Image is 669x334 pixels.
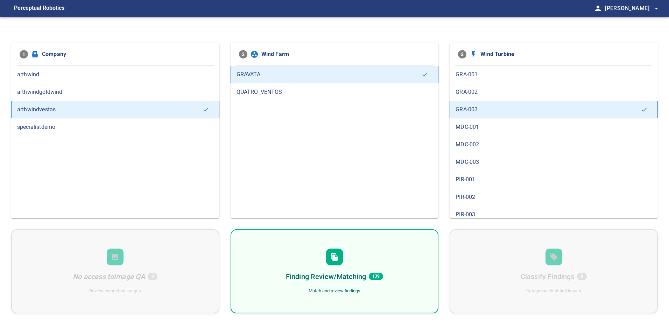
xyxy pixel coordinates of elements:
span: MDC-003 [456,158,652,166]
div: QUATRO_VENTOS [231,83,439,101]
span: arthwindvestas [17,105,202,114]
div: arthwindvestas [11,101,219,118]
span: Company [42,50,211,58]
span: 1 [20,50,28,58]
span: 3 [458,50,466,58]
span: arthwind [17,70,213,79]
span: PIR-002 [456,193,652,201]
span: MDC-002 [456,140,652,149]
div: GRAVATA [231,66,439,83]
span: QUATRO_VENTOS [237,88,433,96]
div: PIR-001 [450,171,658,188]
div: Match and review findings [309,288,360,294]
div: arthwind [11,66,219,83]
span: GRAVATA [237,70,422,79]
div: PIR-003 [450,206,658,223]
span: specialistdemo [17,123,213,131]
div: GRA-002 [450,83,658,101]
span: arrow_drop_down [652,4,661,13]
div: specialistdemo [11,118,219,136]
span: arthwindgoldwind [17,88,213,96]
span: [PERSON_NAME] [605,4,661,13]
div: MDC-001 [450,118,658,136]
div: PIR-002 [450,188,658,206]
div: Finding Review/Matching139Match and review findings [231,229,439,313]
span: Wind Turbine [480,50,649,58]
div: GRA-003 [450,101,658,118]
span: PIR-003 [456,210,652,219]
span: 2 [239,50,247,58]
div: arthwindgoldwind [11,83,219,101]
div: MDC-002 [450,136,658,153]
span: 139 [369,273,383,280]
div: MDC-003 [450,153,658,171]
span: person [594,4,602,13]
span: MDC-001 [456,123,652,131]
span: GRA-003 [456,105,641,114]
span: GRA-001 [456,70,652,79]
button: [PERSON_NAME] [602,1,661,15]
span: GRA-002 [456,88,652,96]
div: GRA-001 [450,66,658,83]
h6: Finding Review/Matching [286,271,366,282]
span: Wind Farm [261,50,430,58]
span: PIR-001 [456,175,652,184]
figcaption: Perceptual Robotics [14,3,64,14]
